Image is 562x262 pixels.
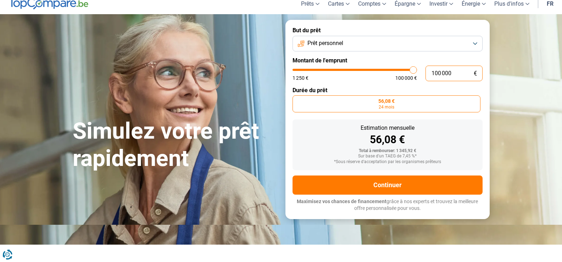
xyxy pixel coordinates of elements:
div: Total à rembourser: 1 345,92 € [298,149,477,154]
label: Montant de l'emprunt [293,57,483,64]
div: Sur base d'un TAEG de 7,45 %* [298,154,477,159]
label: Durée du prêt [293,87,483,94]
label: But du prêt [293,27,483,34]
div: Estimation mensuelle [298,125,477,131]
button: Continuer [293,175,483,195]
h1: Simulez votre prêt rapidement [73,118,277,172]
div: *Sous réserve d'acceptation par les organismes prêteurs [298,160,477,165]
span: 24 mois [379,105,394,109]
span: 100 000 € [395,76,417,80]
span: € [474,71,477,77]
div: 56,08 € [298,134,477,145]
button: Prêt personnel [293,36,483,51]
span: 56,08 € [378,99,395,104]
span: Prêt personnel [307,39,343,47]
p: grâce à nos experts et trouvez la meilleure offre personnalisée pour vous. [293,198,483,212]
span: 1 250 € [293,76,308,80]
span: Maximisez vos chances de financement [297,199,386,204]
